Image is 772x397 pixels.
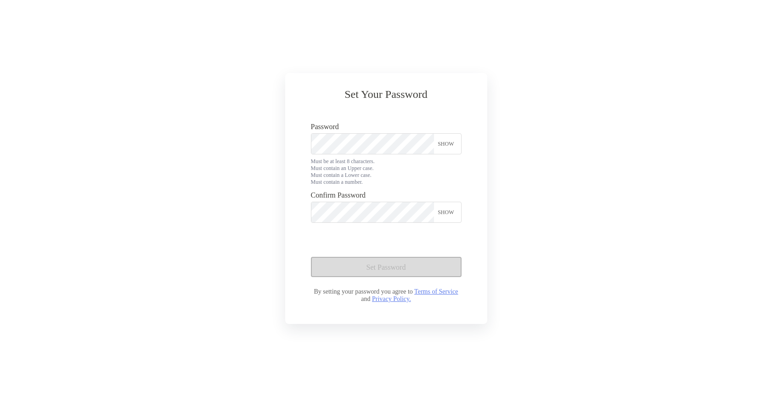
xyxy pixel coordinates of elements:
[434,134,461,154] div: SHOW
[434,202,461,222] div: SHOW
[311,179,462,186] li: Must contain a number.
[311,165,462,172] li: Must contain an Upper case.
[311,88,462,101] h3: Set Your Password
[311,123,339,130] label: Password
[414,288,458,295] a: Terms of Service
[372,295,411,302] a: Privacy Policy.
[311,191,366,199] label: Confirm Password
[311,288,462,303] p: By setting your password you agree to and
[311,172,462,179] li: Must contain a Lower case.
[311,158,462,165] li: Must be at least 8 characters.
